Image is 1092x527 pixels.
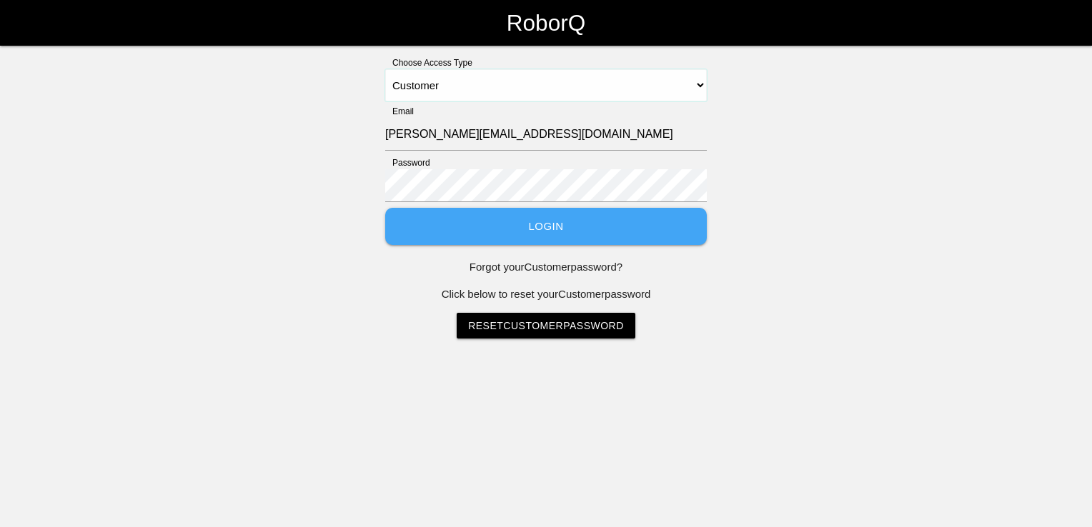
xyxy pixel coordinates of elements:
label: Choose Access Type [385,56,472,69]
button: Login [385,208,707,246]
a: ResetCustomerPassword [457,313,635,338]
p: Click below to reset your Customer password [385,286,707,303]
label: Password [385,156,430,169]
p: Forgot your Customer password? [385,259,707,276]
label: Email [385,105,414,118]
